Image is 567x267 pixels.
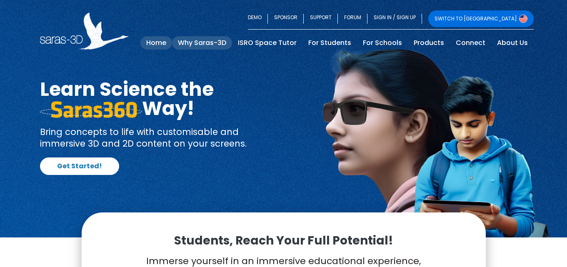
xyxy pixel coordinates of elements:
a: For Schools [357,36,408,50]
a: SWITCH TO [GEOGRAPHIC_DATA] [428,10,534,27]
a: SUPPORT [304,10,338,27]
a: Connect [450,36,491,50]
img: Switch to USA [519,15,527,23]
a: DEMO [248,10,268,27]
img: saras 360 [40,101,142,118]
p: Students, Reach Your Full Potential! [102,233,465,248]
a: Get Started! [40,157,119,175]
img: Saras 3D [40,12,129,50]
a: FORUM [338,10,367,27]
p: Bring concepts to life with customisable and immersive 3D and 2D content on your screens. [40,126,277,149]
a: About Us [491,36,534,50]
a: Home [140,36,172,50]
h1: Learn Science the Way! [40,80,277,118]
a: SPONSOR [268,10,304,27]
a: Why Saras-3D [172,36,232,50]
a: For Students [302,36,357,50]
a: Products [408,36,450,50]
a: SIGN IN / SIGN UP [367,10,422,27]
a: ISRO Space Tutor [232,36,302,50]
